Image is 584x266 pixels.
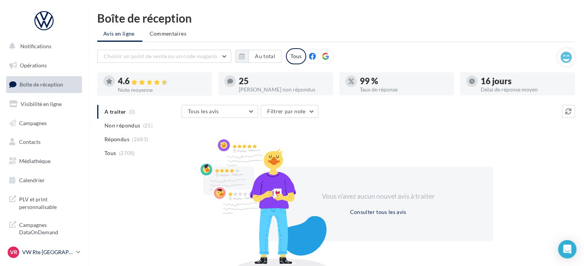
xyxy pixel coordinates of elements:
span: (25) [143,122,153,129]
div: Délai de réponse moyen [481,87,569,92]
div: Open Intercom Messenger [558,240,576,258]
span: VR [10,248,17,256]
span: Contacts [19,139,41,145]
span: Campagnes DataOnDemand [19,220,79,236]
div: Vous n'avez aucun nouvel avis à traiter [312,191,444,201]
a: Opérations [5,57,83,73]
button: Notifications [5,38,80,54]
span: Tous [104,149,116,157]
span: Choisir un point de vente ou un code magasin [104,53,217,59]
div: Boîte de réception [97,12,575,24]
div: 16 jours [481,77,569,85]
button: Consulter tous les avis [347,207,409,217]
span: (2683) [132,136,148,142]
span: Opérations [20,62,47,69]
span: Commentaires [150,30,186,38]
span: Notifications [20,43,51,49]
div: Tous [286,48,306,64]
a: Calendrier [5,172,83,188]
button: Filtrer par note [261,105,318,118]
button: Au total [248,50,282,63]
span: Visibilité en ligne [21,101,62,107]
span: Campagnes [19,119,47,126]
div: Taux de réponse [360,87,448,92]
button: Tous les avis [181,105,258,118]
div: 25 [239,77,327,85]
span: PLV et print personnalisable [19,194,79,211]
a: Visibilité en ligne [5,96,83,112]
div: Note moyenne [118,87,206,93]
a: Contacts [5,134,83,150]
span: Boîte de réception [20,81,63,88]
a: Boîte de réception [5,76,83,93]
span: Calendrier [19,177,45,183]
button: Au total [235,50,282,63]
span: Non répondus [104,122,140,129]
p: VW Rte [GEOGRAPHIC_DATA] [22,248,73,256]
button: Choisir un point de vente ou un code magasin [97,50,231,63]
div: 99 % [360,77,448,85]
a: Campagnes [5,115,83,131]
a: PLV et print personnalisable [5,191,83,214]
span: Répondus [104,135,129,143]
span: Médiathèque [19,158,51,164]
div: [PERSON_NAME] non répondus [239,87,327,92]
div: 4.6 [118,77,206,86]
span: (2708) [119,150,135,156]
a: Médiathèque [5,153,83,169]
a: VR VW Rte [GEOGRAPHIC_DATA] [6,245,82,259]
span: Tous les avis [188,108,219,114]
a: Campagnes DataOnDemand [5,217,83,239]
